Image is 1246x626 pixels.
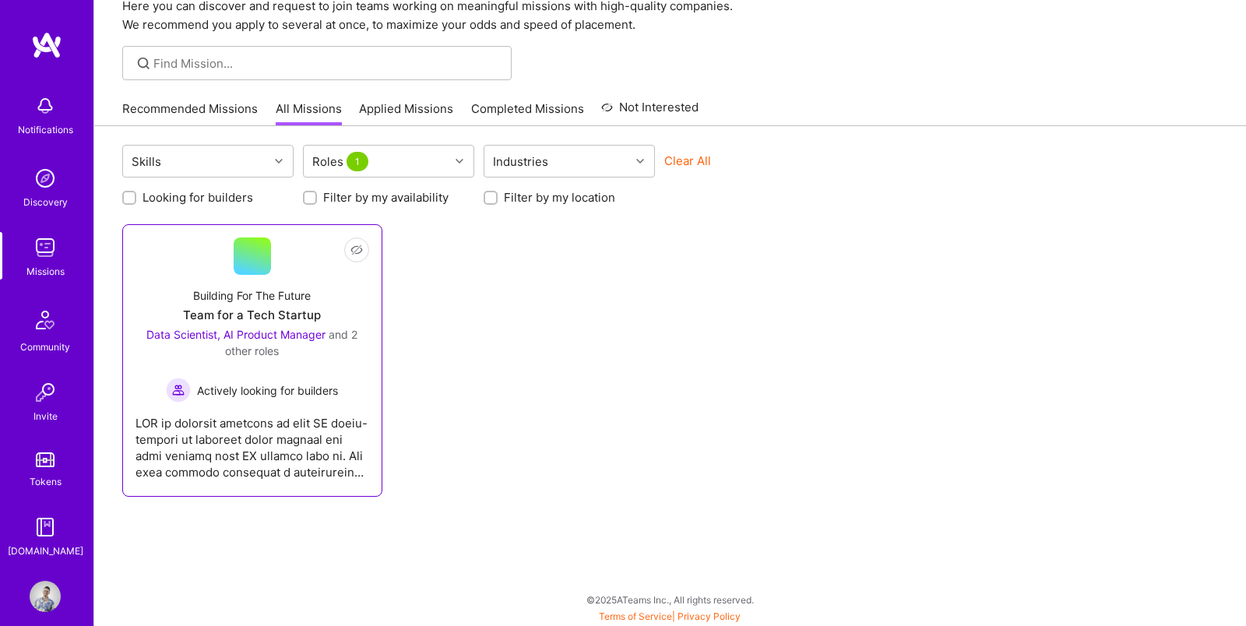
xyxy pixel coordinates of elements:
[678,610,741,622] a: Privacy Policy
[136,237,369,484] a: Building For The FutureTeam for a Tech StartupData Scientist, AI Product Manager and 2 other role...
[30,512,61,543] img: guide book
[636,157,644,165] i: icon Chevron
[599,610,672,622] a: Terms of Service
[26,581,65,612] a: User Avatar
[30,232,61,263] img: teamwork
[153,55,500,72] input: Find Mission...
[93,580,1246,619] div: © 2025 ATeams Inc., All rights reserved.
[193,287,311,304] div: Building For The Future
[601,98,699,126] a: Not Interested
[30,581,61,612] img: User Avatar
[350,244,363,256] i: icon EyeClosed
[23,194,68,210] div: Discovery
[33,408,58,424] div: Invite
[18,121,73,138] div: Notifications
[359,100,453,126] a: Applied Missions
[135,55,153,72] i: icon SearchGrey
[26,301,64,339] img: Community
[275,157,283,165] i: icon Chevron
[30,163,61,194] img: discovery
[136,403,369,480] div: LOR ip dolorsit ametcons ad elit SE doeiu-tempori ut laboreet dolor magnaal eni admi veniamq nost...
[30,377,61,408] img: Invite
[31,31,62,59] img: logo
[197,382,338,399] span: Actively looking for builders
[489,150,552,173] div: Industries
[504,189,615,206] label: Filter by my location
[599,610,741,622] span: |
[30,473,62,490] div: Tokens
[323,189,449,206] label: Filter by my availability
[128,150,165,173] div: Skills
[471,100,584,126] a: Completed Missions
[308,150,375,173] div: Roles
[8,543,83,559] div: [DOMAIN_NAME]
[20,339,70,355] div: Community
[26,263,65,280] div: Missions
[276,100,342,126] a: All Missions
[36,452,55,467] img: tokens
[122,100,258,126] a: Recommended Missions
[664,153,711,169] button: Clear All
[456,157,463,165] i: icon Chevron
[166,378,191,403] img: Actively looking for builders
[183,307,321,323] div: Team for a Tech Startup
[143,189,253,206] label: Looking for builders
[347,152,368,171] span: 1
[146,328,326,341] span: Data Scientist, AI Product Manager
[30,90,61,121] img: bell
